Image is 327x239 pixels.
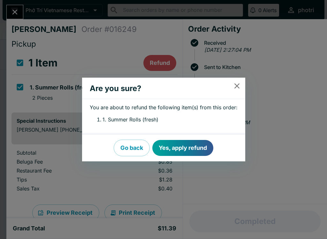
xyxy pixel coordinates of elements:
[82,80,232,97] h2: Are you sure?
[152,140,213,156] button: Yes, apply refund
[229,78,245,94] button: close
[103,116,238,124] li: 1. Summer Rolls (fresh)
[114,140,150,156] button: Go back
[90,104,238,111] p: You are about to refund the following item(s) from this order:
